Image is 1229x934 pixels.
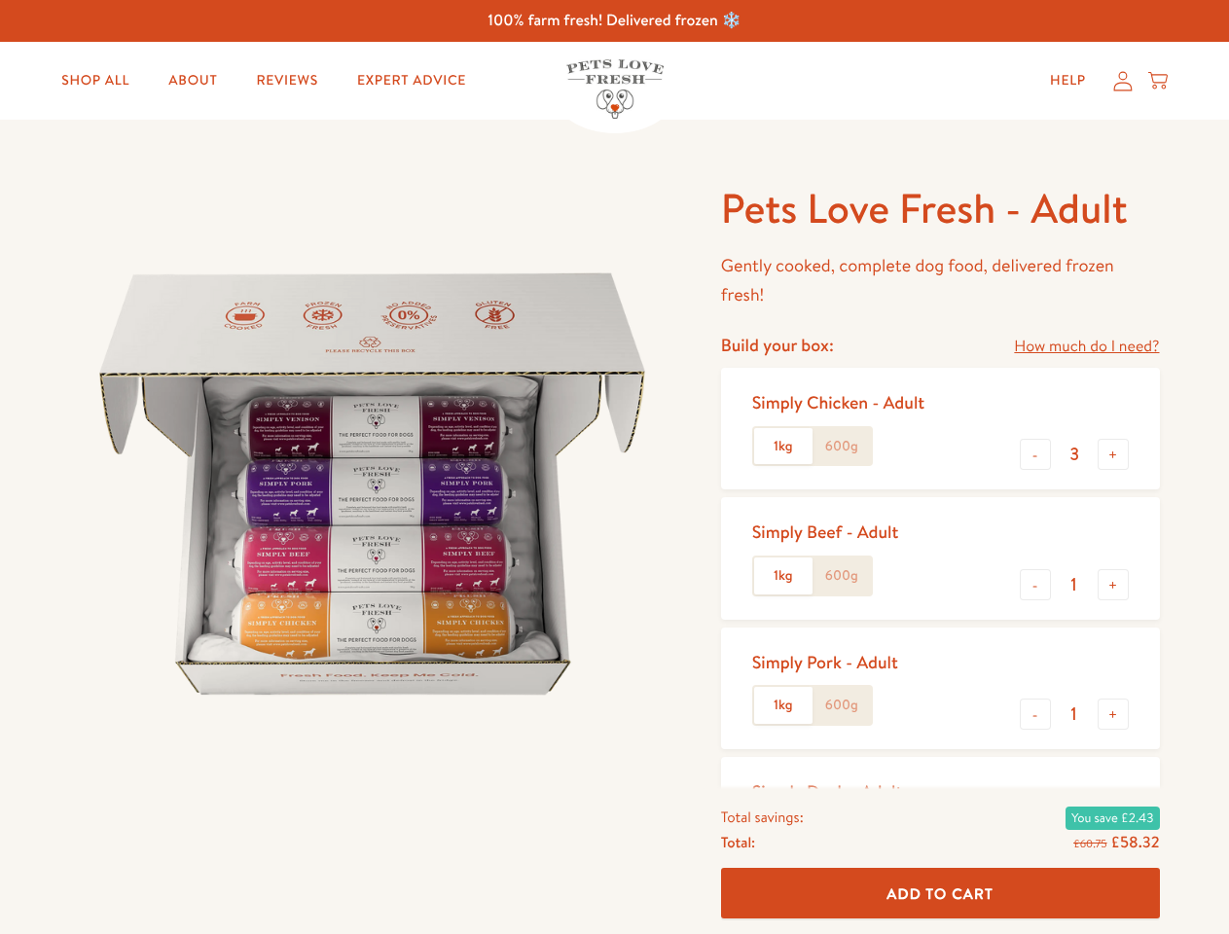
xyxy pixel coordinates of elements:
p: Gently cooked, complete dog food, delivered frozen fresh! [721,251,1160,310]
label: 600g [813,687,871,724]
button: + [1098,569,1129,600]
span: £58.32 [1110,831,1159,852]
label: 1kg [754,428,813,465]
label: 1kg [754,687,813,724]
button: - [1020,699,1051,730]
button: + [1098,699,1129,730]
img: Pets Love Fresh - Adult [70,182,674,786]
a: How much do I need? [1014,334,1159,360]
s: £60.75 [1073,835,1106,850]
a: About [153,61,233,100]
label: 600g [813,557,871,594]
a: Shop All [46,61,145,100]
button: Add To Cart [721,868,1160,919]
span: Total: [721,829,755,854]
a: Expert Advice [342,61,482,100]
div: Simply Chicken - Adult [752,391,924,413]
span: You save £2.43 [1066,806,1159,829]
h1: Pets Love Fresh - Adult [721,182,1160,235]
span: Add To Cart [886,882,994,903]
label: 1kg [754,557,813,594]
div: Simply Pork - Adult [752,651,898,673]
div: Simply Beef - Adult [752,521,899,543]
button: - [1020,569,1051,600]
div: Simply Duck - Adult [752,780,903,803]
a: Help [1034,61,1102,100]
img: Pets Love Fresh [566,59,664,119]
button: + [1098,439,1129,470]
a: Reviews [240,61,333,100]
label: 600g [813,428,871,465]
button: - [1020,439,1051,470]
span: Total savings: [721,804,804,829]
h4: Build your box: [721,334,834,356]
